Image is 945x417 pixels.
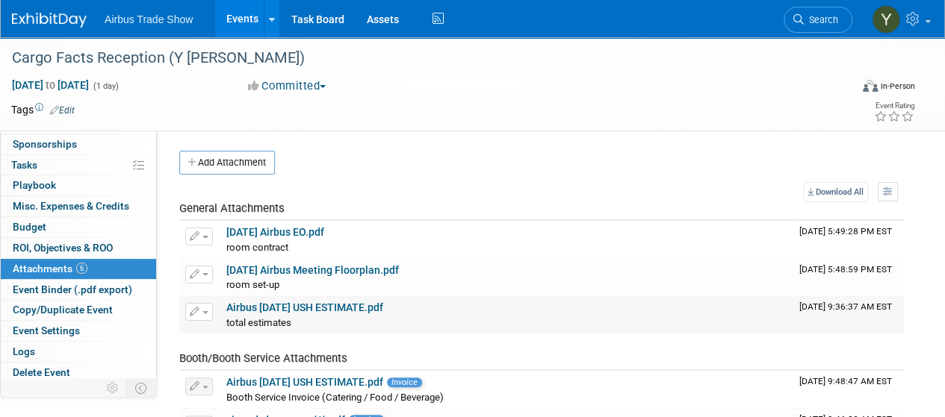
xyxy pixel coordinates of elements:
span: room contract [226,242,288,253]
td: Upload Timestamp [793,259,904,296]
img: Format-Inperson.png [863,80,878,92]
span: Upload Timestamp [799,376,892,386]
td: Tags [11,102,75,117]
div: Cargo Facts Reception (Y [PERSON_NAME]) [7,45,838,72]
a: [DATE] Airbus EO.pdf [226,226,324,238]
span: Delete Event [13,366,70,378]
span: Airbus Trade Show [105,13,193,25]
span: General Attachments [179,201,285,215]
span: Event Binder (.pdf export) [13,283,132,295]
img: ExhibitDay [12,13,87,28]
a: Playbook [1,175,156,195]
a: [DATE] Airbus Meeting Floorplan.pdf [226,264,399,276]
div: In-Person [880,81,915,92]
span: to [43,79,58,91]
span: Playbook [13,179,56,191]
td: Upload Timestamp [793,221,904,258]
a: Search [784,7,852,33]
td: Upload Timestamp [793,371,904,408]
a: Airbus [DATE] USH ESTIMATE.pdf [226,301,383,313]
a: Edit [50,105,75,116]
td: Toggle Event Tabs [126,378,157,398]
span: Booth Service Invoice (Catering / Food / Beverage) [226,392,444,403]
a: Misc. Expenses & Credits [1,196,156,216]
a: Event Binder (.pdf export) [1,280,156,300]
span: Budget [13,221,46,233]
span: Tasks [11,159,37,171]
span: ROI, Objectives & ROO [13,242,113,254]
span: 6 [76,263,87,274]
a: Airbus [DATE] USH ESTIMATE.pdf [226,376,383,388]
span: room set-up [226,279,279,290]
span: Upload Timestamp [799,226,892,236]
a: Logs [1,342,156,362]
span: Attachments [13,263,87,275]
a: Download All [803,182,868,202]
a: Sponsorships [1,134,156,154]
span: Upload Timestamp [799,264,892,275]
span: Upload Timestamp [799,301,892,312]
span: Invoice [387,377,422,387]
span: total estimates [226,317,291,328]
span: Logs [13,345,35,357]
td: Upload Timestamp [793,296,904,333]
span: [DATE] [DATE] [11,78,90,92]
span: Copy/Duplicate Event [13,304,113,316]
div: Event Rating [874,102,914,110]
img: Yolanda Bauza [872,5,900,34]
a: Copy/Duplicate Event [1,300,156,320]
a: Attachments6 [1,259,156,279]
a: Tasks [1,155,156,175]
td: Personalize Event Tab Strip [100,378,126,398]
button: Committed [243,78,332,94]
span: Misc. Expenses & Credits [13,200,129,212]
a: Event Settings [1,321,156,341]
div: Event Format [783,78,915,100]
span: Search [804,14,838,25]
span: (1 day) [92,81,119,91]
a: ROI, Objectives & ROO [1,238,156,258]
span: Booth/Booth Service Attachments [179,351,347,365]
span: Sponsorships [13,138,77,150]
button: Add Attachment [179,151,275,175]
a: Delete Event [1,363,156,383]
a: Budget [1,217,156,237]
span: Event Settings [13,324,80,336]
